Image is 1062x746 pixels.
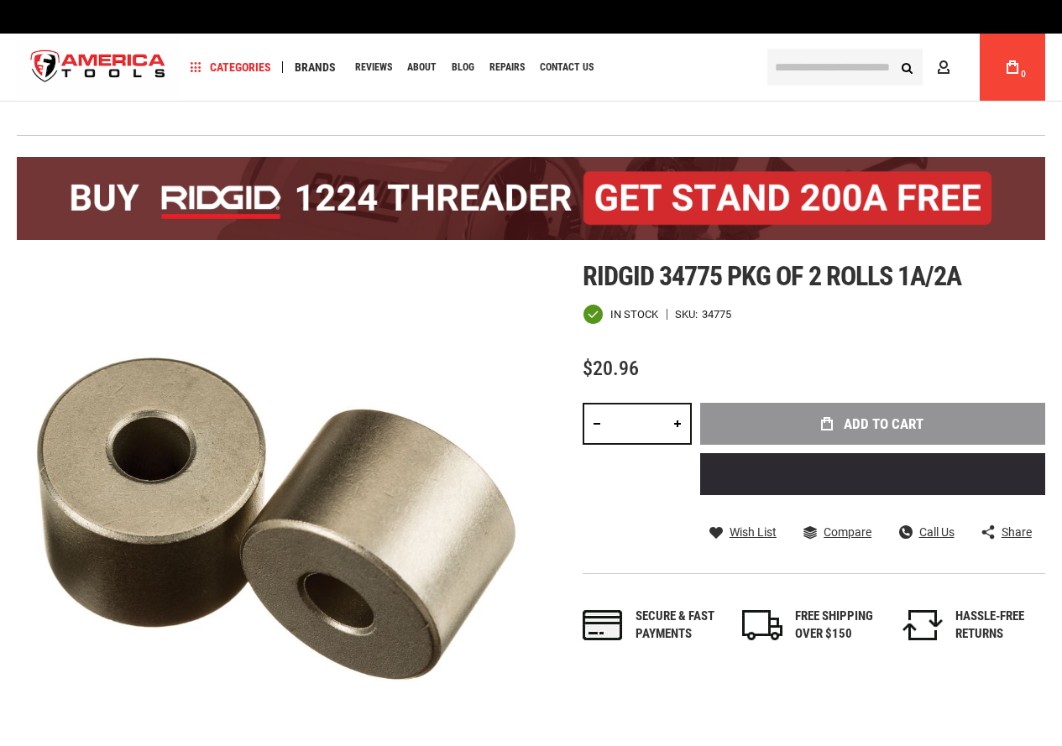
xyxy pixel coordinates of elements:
[583,357,639,380] span: $20.96
[997,34,1028,101] a: 0
[444,56,482,79] a: Blog
[803,524,871,540] a: Compare
[348,56,400,79] a: Reviews
[583,260,961,292] span: Ridgid 34775 pkg of 2 rolls 1a/2a
[287,56,343,79] a: Brands
[183,56,279,79] a: Categories
[1002,526,1032,538] span: Share
[742,610,782,640] img: shipping
[17,36,180,99] a: store logo
[191,61,271,73] span: Categories
[482,56,532,79] a: Repairs
[355,62,392,72] span: Reviews
[955,608,1045,644] div: HASSLE-FREE RETURNS
[675,309,702,320] strong: SKU
[919,526,955,538] span: Call Us
[295,61,336,73] span: Brands
[702,309,731,320] div: 34775
[795,608,885,644] div: FREE SHIPPING OVER $150
[891,51,923,83] button: Search
[709,524,777,540] a: Wish List
[902,610,943,640] img: returns
[17,157,1045,240] img: BOGO: Buy the RIDGID® 1224 Threader (26092), get the 92467 200A Stand FREE!
[452,62,474,72] span: Blog
[583,304,658,325] div: Availability
[899,524,955,540] a: Call Us
[730,526,777,538] span: Wish List
[583,610,623,640] img: payments
[540,62,594,72] span: Contact Us
[17,36,180,99] img: America Tools
[400,56,444,79] a: About
[407,62,437,72] span: About
[532,56,601,79] a: Contact Us
[636,608,725,644] div: Secure & fast payments
[489,62,525,72] span: Repairs
[1021,70,1026,79] span: 0
[610,309,658,320] span: In stock
[824,526,871,538] span: Compare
